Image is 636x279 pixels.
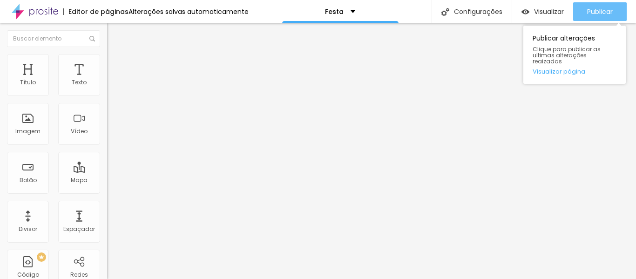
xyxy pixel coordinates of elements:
img: Icone [89,36,95,41]
div: Mapa [71,177,88,184]
span: Visualizar [534,8,564,15]
img: Icone [441,8,449,16]
div: Vídeo [71,128,88,135]
div: Espaçador [63,226,95,232]
div: Título [20,79,36,86]
button: Publicar [573,2,627,21]
div: Publicar alterações [523,26,626,84]
span: Publicar [587,8,613,15]
div: Editor de páginas [63,8,129,15]
span: Clique para publicar as ultimas alterações reaizadas [533,46,616,65]
a: Visualizar página [533,68,616,75]
div: Imagem [15,128,41,135]
button: Visualizar [512,2,573,21]
img: view-1.svg [521,8,529,16]
div: Alterações salvas automaticamente [129,8,249,15]
div: Texto [72,79,87,86]
iframe: Editor [107,23,636,279]
div: Botão [20,177,37,184]
div: Divisor [19,226,37,232]
input: Buscar elemento [7,30,100,47]
p: Festa [325,8,344,15]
